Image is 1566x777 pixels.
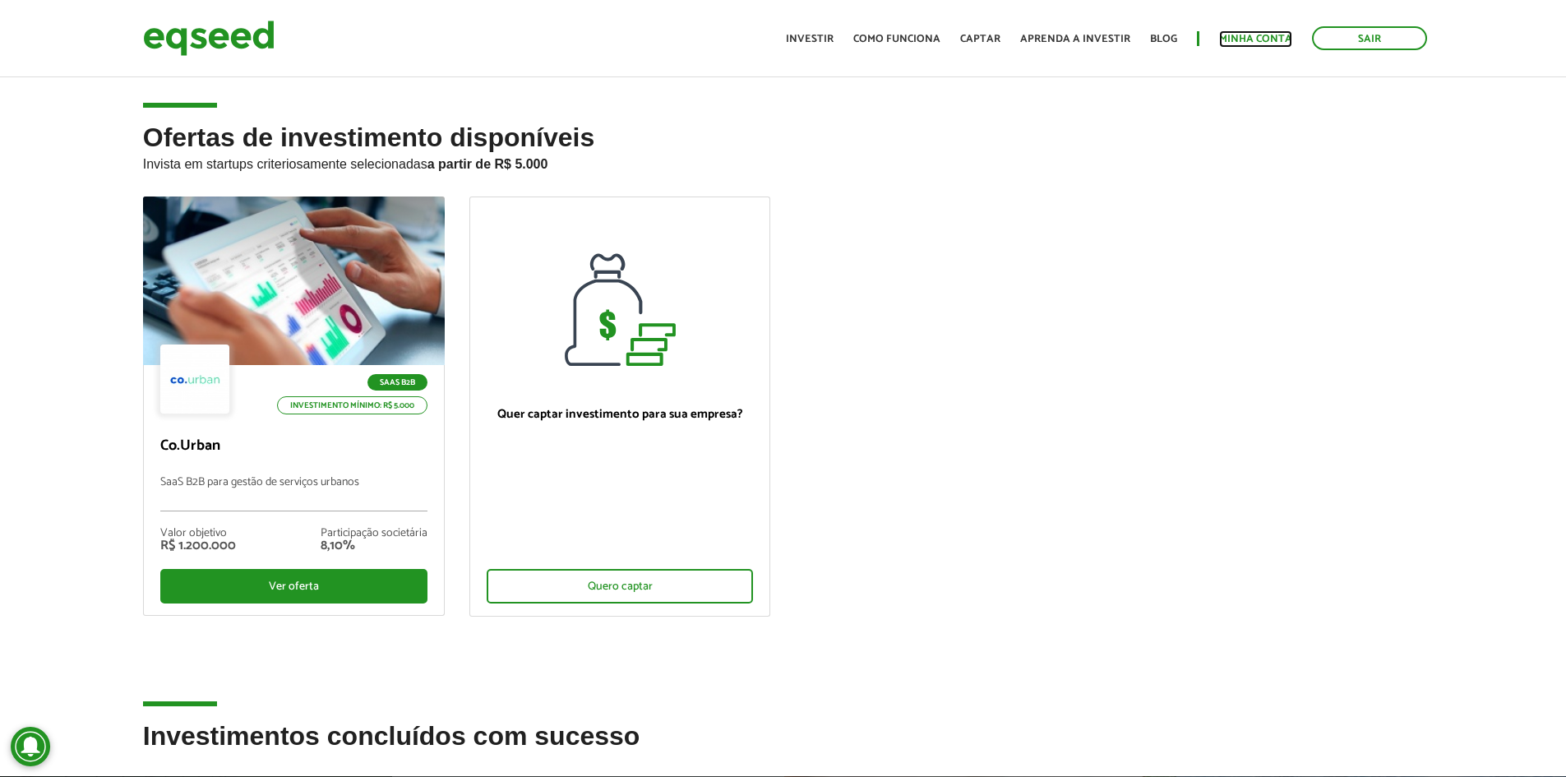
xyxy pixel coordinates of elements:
[143,722,1424,775] h2: Investimentos concluídos com sucesso
[786,34,834,44] a: Investir
[143,123,1424,197] h2: Ofertas de investimento disponíveis
[1312,26,1427,50] a: Sair
[427,157,548,171] strong: a partir de R$ 5.000
[160,539,236,553] div: R$ 1.200.000
[1219,34,1292,44] a: Minha conta
[160,569,427,604] div: Ver oferta
[1150,34,1177,44] a: Blog
[853,34,940,44] a: Como funciona
[160,528,236,539] div: Valor objetivo
[160,476,427,511] p: SaaS B2B para gestão de serviços urbanos
[160,437,427,456] p: Co.Urban
[321,528,427,539] div: Participação societária
[960,34,1000,44] a: Captar
[367,374,427,391] p: SaaS B2B
[487,569,754,604] div: Quero captar
[321,539,427,553] div: 8,10%
[143,197,445,616] a: SaaS B2B Investimento mínimo: R$ 5.000 Co.Urban SaaS B2B para gestão de serviços urbanos Valor ob...
[143,16,275,60] img: EqSeed
[1020,34,1130,44] a: Aprenda a investir
[277,396,427,414] p: Investimento mínimo: R$ 5.000
[487,407,754,422] p: Quer captar investimento para sua empresa?
[143,152,1424,172] p: Invista em startups criteriosamente selecionadas
[469,197,771,617] a: Quer captar investimento para sua empresa? Quero captar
